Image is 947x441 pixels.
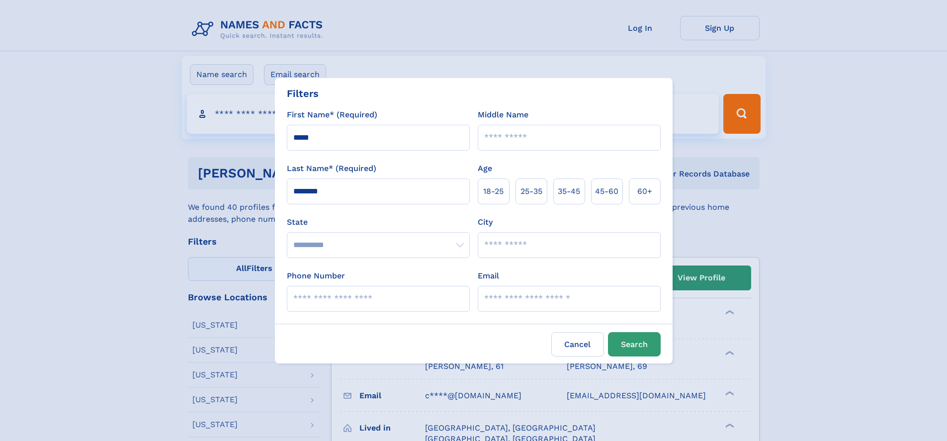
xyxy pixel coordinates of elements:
span: 60+ [637,185,652,197]
div: Filters [287,86,319,101]
label: Last Name* (Required) [287,163,376,175]
label: City [478,216,493,228]
label: State [287,216,470,228]
span: 35‑45 [558,185,580,197]
label: Cancel [551,332,604,356]
label: Age [478,163,492,175]
span: 18‑25 [483,185,504,197]
label: First Name* (Required) [287,109,377,121]
label: Phone Number [287,270,345,282]
label: Middle Name [478,109,528,121]
button: Search [608,332,661,356]
span: 45‑60 [595,185,618,197]
span: 25‑35 [520,185,542,197]
label: Email [478,270,499,282]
